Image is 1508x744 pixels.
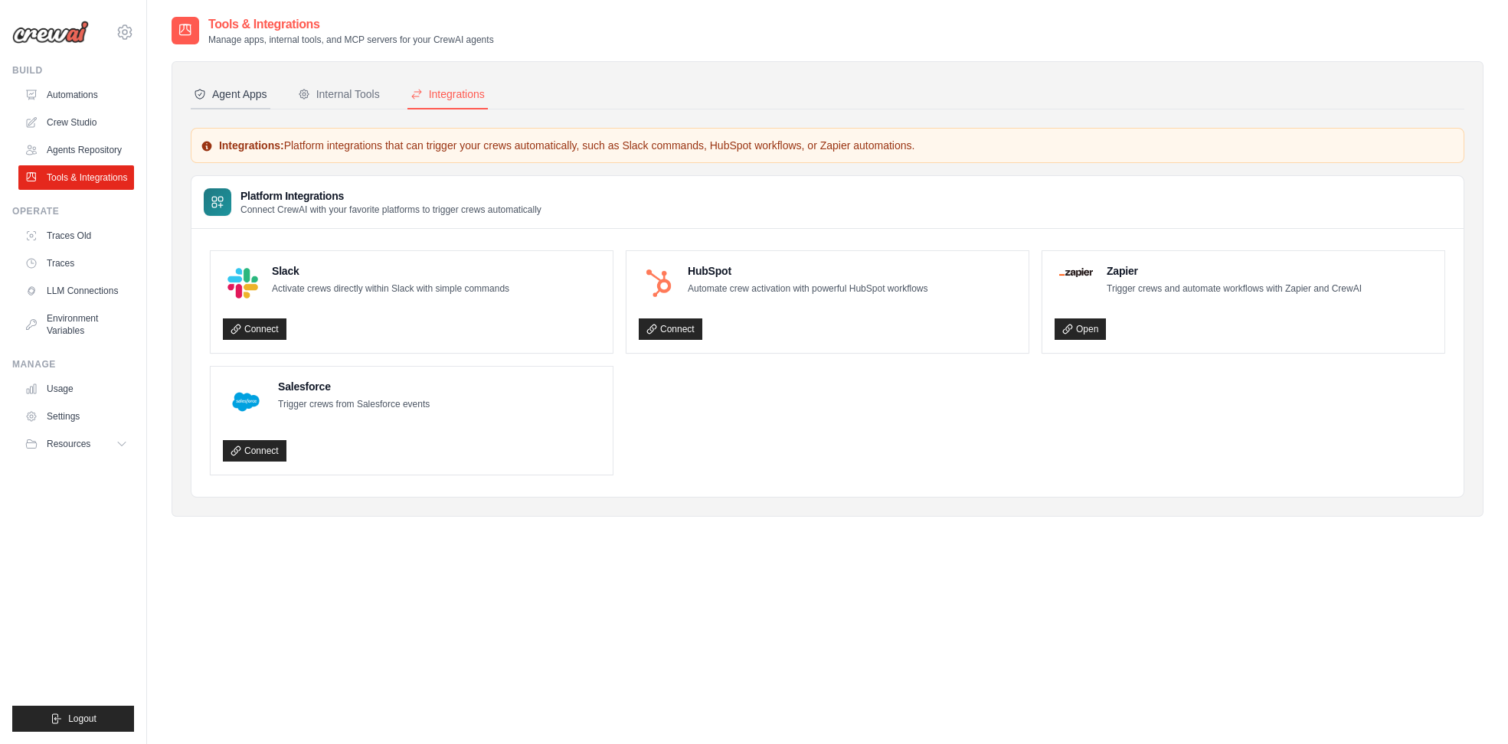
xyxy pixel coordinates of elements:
[18,306,134,343] a: Environment Variables
[12,21,89,44] img: Logo
[18,404,134,429] a: Settings
[201,138,1454,153] p: Platform integrations that can trigger your crews automatically, such as Slack commands, HubSpot ...
[639,318,702,340] a: Connect
[295,80,383,109] button: Internal Tools
[18,251,134,276] a: Traces
[18,110,134,135] a: Crew Studio
[298,86,380,102] div: Internal Tools
[68,713,96,725] span: Logout
[18,377,134,401] a: Usage
[12,64,134,77] div: Build
[194,86,267,102] div: Agent Apps
[688,282,927,297] p: Automate crew activation with powerful HubSpot workflows
[18,279,134,303] a: LLM Connections
[223,440,286,462] a: Connect
[191,80,270,109] button: Agent Apps
[18,83,134,107] a: Automations
[208,34,494,46] p: Manage apps, internal tools, and MCP servers for your CrewAI agents
[18,432,134,456] button: Resources
[12,358,134,370] div: Manage
[278,379,430,394] h4: Salesforce
[12,205,134,217] div: Operate
[1107,263,1362,279] h4: Zapier
[272,263,509,279] h4: Slack
[18,224,134,248] a: Traces Old
[272,282,509,297] p: Activate crews directly within Slack with simple commands
[411,86,485,102] div: Integrations
[688,263,927,279] h4: HubSpot
[1107,282,1362,297] p: Trigger crews and automate workflows with Zapier and CrewAI
[1055,318,1106,340] a: Open
[643,268,674,299] img: HubSpot Logo
[227,268,258,299] img: Slack Logo
[1059,268,1093,277] img: Zapier Logo
[223,318,286,340] a: Connect
[208,15,494,34] h2: Tools & Integrations
[407,80,488,109] button: Integrations
[278,397,430,413] p: Trigger crews from Salesforce events
[240,204,541,216] p: Connect CrewAI with your favorite platforms to trigger crews automatically
[227,383,264,420] img: Salesforce Logo
[12,706,134,732] button: Logout
[18,165,134,190] a: Tools & Integrations
[18,138,134,162] a: Agents Repository
[240,188,541,204] h3: Platform Integrations
[47,438,90,450] span: Resources
[219,139,284,152] strong: Integrations:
